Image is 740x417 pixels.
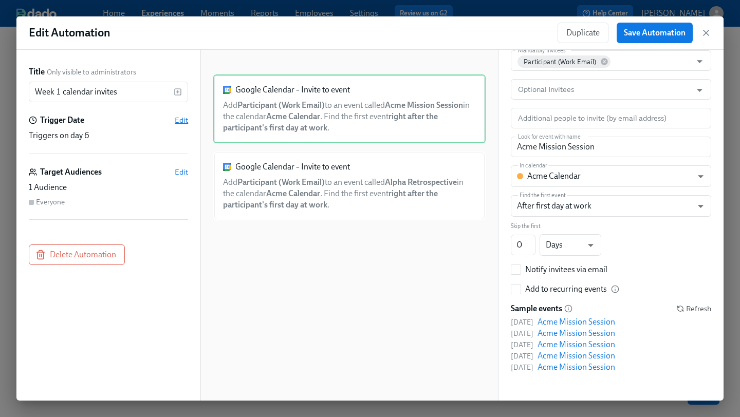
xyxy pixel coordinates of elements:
div: Acme Calendar [511,165,711,187]
div: Everyone [36,197,65,207]
div: Acme Mission Session [538,350,615,362]
div: Triggers on day 6 [29,130,188,141]
div: Add to recurring events [525,283,619,295]
button: Duplicate [558,23,608,43]
a: [DATE]Acme Mission Session [511,328,711,339]
button: Edit [175,167,188,177]
div: Google Calendar – Invite to eventAddParticipant (Work Email)to an event calledAcme Mission Sessio... [213,74,486,143]
span: [DATE] [511,351,533,361]
label: Title [29,66,45,78]
button: Save Automation [617,23,693,43]
a: [DATE]Acme Mission Session [511,350,711,362]
span: [DATE] [511,317,533,327]
div: Action ID: Jf1QNnolP [511,373,711,384]
a: [DATE]Acme Mission Session [511,362,711,373]
div: Acme Mission Session [538,339,615,350]
button: Refresh [677,304,711,314]
svg: If toggled employees will be added to all recurring events, past events included. [611,285,619,293]
div: Acme Mission Session [538,328,615,339]
button: Edit [175,115,188,125]
button: Delete Automation [29,244,125,265]
div: Notify invitees via email [525,264,607,275]
h6: Trigger Date [40,115,84,126]
div: Participant (Work Email) [517,55,610,68]
span: Duplicate [566,28,600,38]
div: Google Calendar – Invite to eventAddParticipant (Work Email)to an event calledAlpha Retrospective... [213,151,486,220]
span: Save Automation [624,28,686,38]
span: [DATE] [511,363,533,372]
span: [DATE] [511,340,533,350]
h1: Edit Automation [29,25,110,41]
div: Trigger DateEditTriggers on day 6 [29,115,188,154]
span: Only visible to administrators [47,67,136,77]
a: [DATE]Acme Mission Session [511,316,711,328]
div: Acme Calendar [527,170,581,182]
h6: Target Audiences [40,166,102,178]
div: After first day at work [511,195,711,217]
div: This is a sample list. Employees will be invited to the first event that matches once they are en... [511,303,572,314]
span: [DATE] [511,329,533,338]
label: Skip the first [511,221,541,232]
a: [DATE]Acme Mission Session [511,339,711,350]
svg: Insert text variable [174,88,182,96]
div: Acme Mission Session [538,316,615,328]
span: Participant (Work Email) [517,58,602,66]
div: Target AudiencesEdit1 AudienceEveryone [29,166,188,220]
div: Acme Mission Session [538,362,615,373]
button: Open [692,53,708,69]
span: Delete Automation [38,250,116,260]
div: Days [540,234,601,256]
h6: Sample events [511,303,562,314]
button: Open [692,82,708,98]
div: 1 Audience [29,182,188,193]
